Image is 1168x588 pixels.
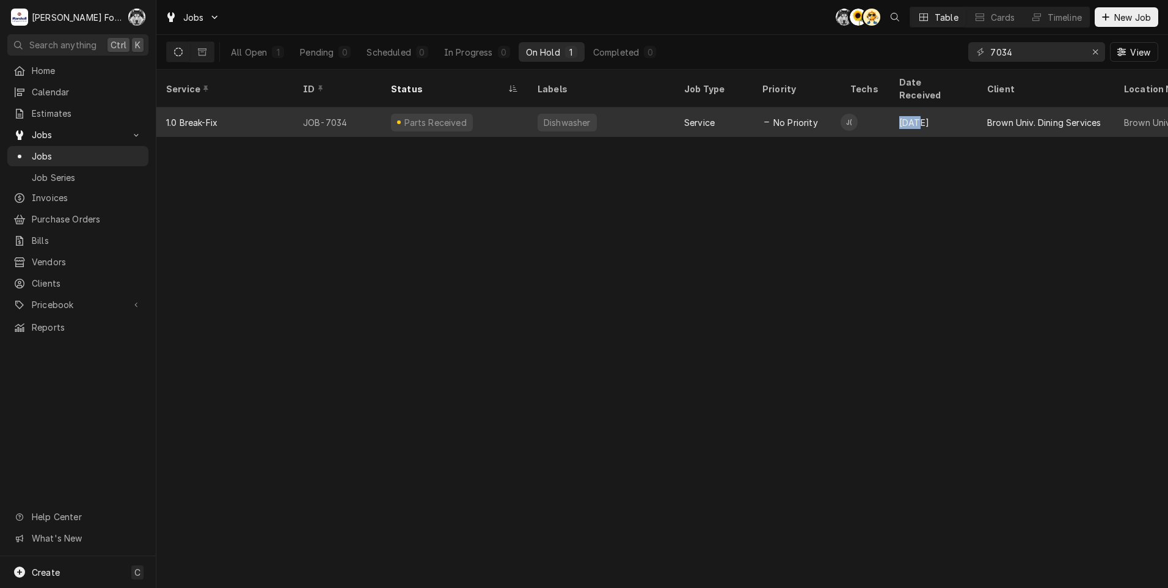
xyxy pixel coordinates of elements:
div: 0 [646,46,654,59]
span: Ctrl [111,39,126,51]
span: Pricebook [32,298,124,311]
span: Jobs [183,11,204,24]
div: Christine Walker (110)'s Avatar [850,9,867,26]
div: Chris Murphy (103)'s Avatar [128,9,145,26]
a: Reports [7,317,148,337]
span: Jobs [32,150,142,163]
span: Reports [32,321,142,334]
div: In Progress [444,46,493,59]
a: Go to What's New [7,528,148,548]
a: Go to Jobs [160,7,225,28]
div: Client [987,83,1102,95]
div: Status [391,83,506,95]
span: Help Center [32,510,141,523]
span: Estimates [32,107,142,120]
span: Vendors [32,255,142,268]
span: Clients [32,277,142,290]
input: Keyword search [990,42,1082,62]
div: Labels [538,83,665,95]
a: Jobs [7,146,148,166]
div: Job Type [684,83,743,95]
button: New Job [1095,7,1158,27]
div: Table [935,11,958,24]
div: C( [850,9,867,26]
div: 1 [568,46,575,59]
span: Invoices [32,191,142,204]
div: Parts Received [403,116,468,129]
span: What's New [32,532,141,545]
span: New Job [1112,11,1153,24]
a: Calendar [7,82,148,102]
a: Go to Help Center [7,507,148,527]
a: Home [7,61,148,81]
div: AT [863,9,880,26]
div: Chris Murphy (103)'s Avatar [836,9,853,26]
div: 1 [274,46,282,59]
div: 0 [341,46,348,59]
button: Search anythingCtrlK [7,34,148,56]
div: 0 [500,46,508,59]
span: No Priority [773,116,818,129]
a: Vendors [7,252,148,272]
span: View [1128,46,1153,59]
div: Timeline [1048,11,1082,24]
div: 1.0 Break-Fix [166,116,217,129]
span: K [135,39,141,51]
div: ID [303,83,369,95]
div: 0 [418,46,426,59]
div: [PERSON_NAME] Food Equipment Service [32,11,122,24]
span: C [134,566,141,579]
a: Estimates [7,103,148,123]
div: Service [684,116,715,129]
button: Open search [885,7,905,27]
div: C( [128,9,145,26]
span: Calendar [32,86,142,98]
div: J( [841,114,858,131]
span: Create [32,567,60,578]
div: C( [836,9,853,26]
span: Home [32,64,142,77]
div: Jose DeMelo (37)'s Avatar [841,114,858,131]
button: View [1110,42,1158,62]
button: Erase input [1086,42,1105,62]
span: Jobs [32,128,124,141]
div: Cards [991,11,1015,24]
div: Date Received [899,76,965,101]
a: Purchase Orders [7,209,148,229]
span: Job Series [32,171,142,184]
div: Adam Testa's Avatar [863,9,880,26]
span: Search anything [29,39,97,51]
div: Dishwasher [542,116,592,129]
a: Clients [7,273,148,293]
div: Service [166,83,281,95]
div: M [11,9,28,26]
span: Purchase Orders [32,213,142,226]
span: Bills [32,234,142,247]
div: Completed [593,46,639,59]
a: Job Series [7,167,148,188]
div: All Open [231,46,267,59]
a: Invoices [7,188,148,208]
a: Go to Jobs [7,125,148,145]
a: Go to Pricebook [7,295,148,315]
div: Priority [762,83,828,95]
div: JOB-7034 [293,108,381,137]
div: Brown Univ. Dining Services [987,116,1101,129]
a: Bills [7,230,148,251]
div: Marshall Food Equipment Service's Avatar [11,9,28,26]
div: [DATE] [889,108,977,137]
div: Scheduled [367,46,411,59]
div: Techs [850,83,880,95]
div: On Hold [526,46,560,59]
div: Pending [300,46,334,59]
